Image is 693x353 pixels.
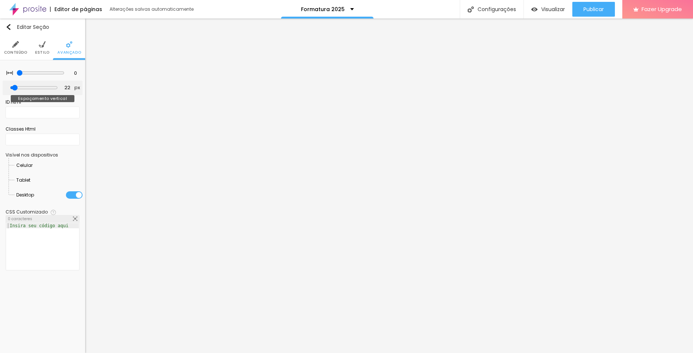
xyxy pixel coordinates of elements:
[6,223,72,228] div: Insira seu código aqui
[50,7,102,12] div: Editor de páginas
[73,216,77,221] img: Icone
[16,173,30,188] span: Tablet
[6,215,79,223] div: 0 caracteres
[541,6,565,12] span: Visualizar
[6,70,13,76] img: Icone
[583,6,604,12] span: Publicar
[572,2,615,17] button: Publicar
[66,41,73,48] img: Icone
[51,210,56,215] img: Icone
[35,51,50,54] span: Estilo
[6,24,49,30] div: Editar Seção
[57,51,81,54] span: Avançado
[4,51,27,54] span: Conteúdo
[6,210,48,214] div: CSS Customizado
[301,7,345,12] p: Formatura 2025
[6,153,80,157] div: Visível nos dispositivos
[72,85,82,91] button: px
[531,6,538,13] img: view-1.svg
[16,188,34,202] span: Desktop
[524,2,572,17] button: Visualizar
[39,41,46,48] img: Icone
[468,6,474,13] img: Icone
[16,158,33,173] span: Celular
[642,6,682,12] span: Fazer Upgrade
[110,7,195,11] div: Alterações salvas automaticamente
[85,19,693,353] iframe: Editor
[12,41,19,48] img: Icone
[6,99,80,105] div: ID Html
[6,24,11,30] img: Icone
[6,126,80,132] div: Classes Html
